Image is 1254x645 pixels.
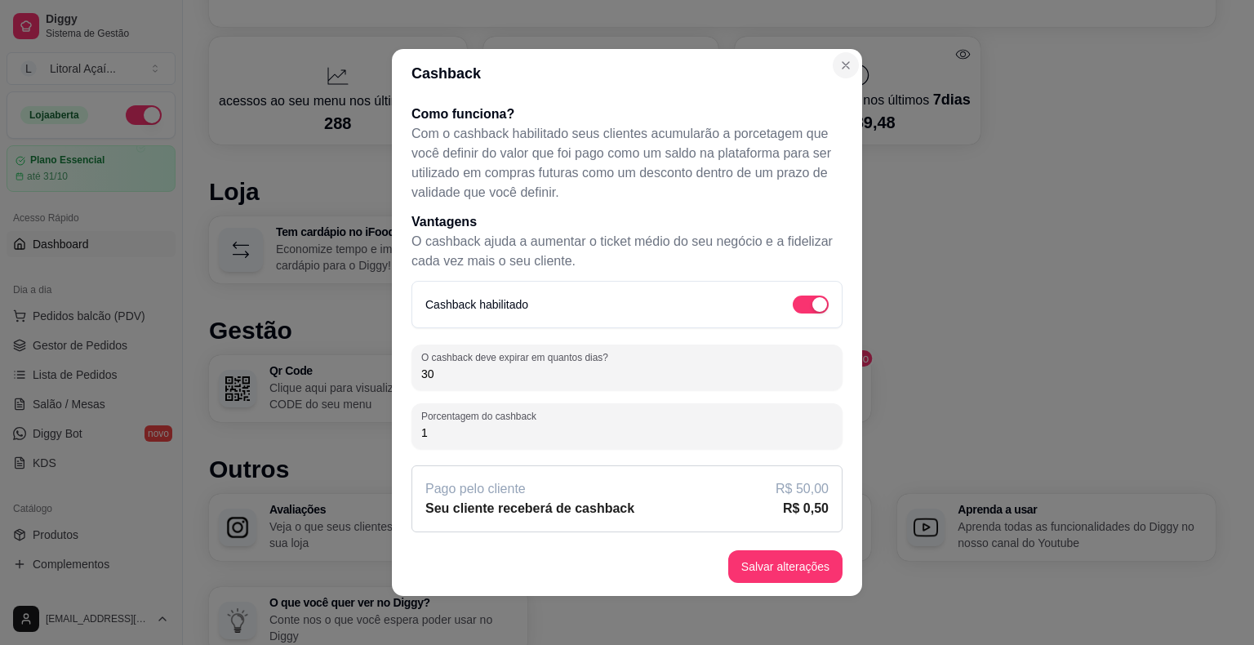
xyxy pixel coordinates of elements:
button: Close [833,52,859,78]
p: O cashback ajuda a aumentar o ticket médio do seu negócio e a fidelizar cada vez mais o seu cliente. [411,232,843,271]
article: Pago pelo cliente [425,479,526,499]
button: Salvar alterações [728,550,843,583]
p: Com o cashback habilitado seus clientes acumularão a porcetagem que você definir do valor que foi... [411,124,843,202]
label: Cashback habilitado [425,298,528,311]
h1: Como funciona? [411,105,843,124]
h1: Vantagens [411,212,843,232]
article: R$ 50,00 [776,479,829,499]
label: Porcentagem do cashback [421,409,542,423]
article: R$ 0,50 [783,499,829,518]
article: Seu cliente receberá de cashback [425,499,634,518]
input: O cashback deve expirar em quantos dias? [421,366,833,382]
header: Cashback [392,49,862,98]
label: O cashback deve expirar em quantos dias? [421,350,614,364]
input: Porcentagem do cashback [421,425,833,441]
